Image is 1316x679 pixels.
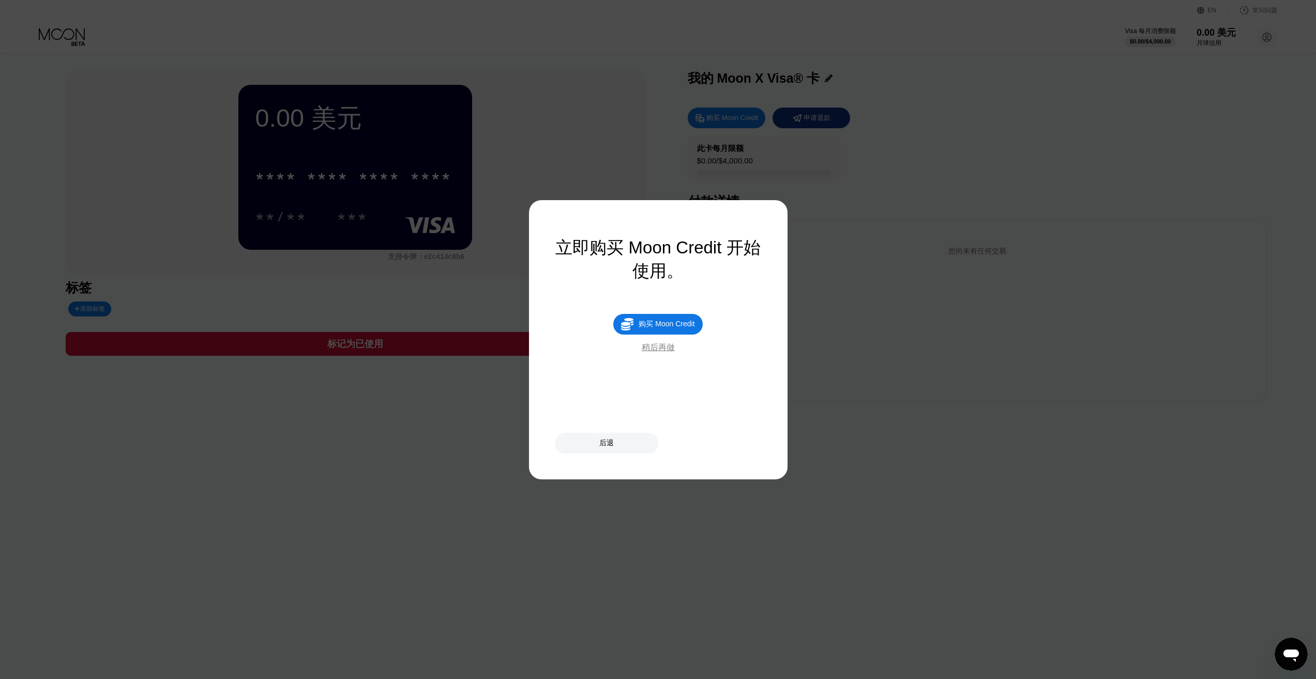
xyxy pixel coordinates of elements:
[555,238,760,280] font: 立即购买 Moon Credit 开始使用。
[621,318,633,330] font: 
[555,433,658,454] div: 后退
[642,343,675,352] font: 稍后再做
[642,342,675,353] div: 稍后再做
[639,320,694,328] font: 购买 Moon Credit
[599,439,614,447] font: 后退
[1275,638,1308,671] iframe: 启动消息传送窗口的按钮
[621,318,633,331] div: 
[613,314,702,335] div: 购买 Moon Credit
